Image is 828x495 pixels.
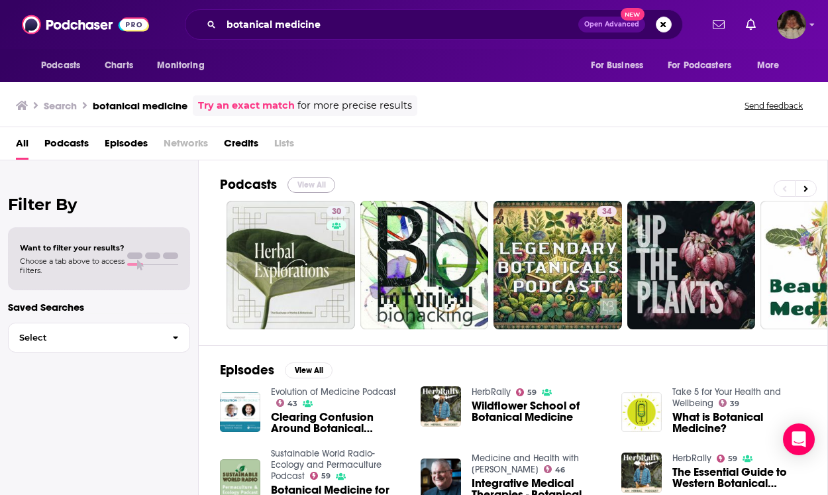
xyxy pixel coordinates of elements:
span: Lists [274,133,294,160]
h2: Podcasts [220,176,277,193]
input: Search podcasts, credits, & more... [221,14,578,35]
a: PodcastsView All [220,176,335,193]
span: For Business [591,56,643,75]
span: Clearing Confusion Around Botanical Medicine with [PERSON_NAME] [271,412,405,434]
button: Send feedback [741,100,807,111]
a: Episodes [105,133,148,160]
span: 59 [321,473,331,479]
a: 30 [327,206,346,217]
button: View All [285,362,333,378]
img: Podchaser - Follow, Share and Rate Podcasts [22,12,149,37]
a: The Essential Guide to Western Botanical Medicine | Christa Sinadinos [672,467,806,489]
a: Sustainable World Radio- Ecology and Permaculture Podcast [271,448,382,482]
a: EpisodesView All [220,362,333,378]
a: HerbRally [672,453,711,464]
span: Podcasts [41,56,80,75]
button: open menu [582,53,660,78]
a: Credits [224,133,258,160]
a: 59 [717,455,738,463]
button: open menu [32,53,97,78]
a: Medicine and Health with Dr Paul [472,453,579,475]
a: Wildflower School of Botanical Medicine [472,400,605,423]
a: Show notifications dropdown [707,13,730,36]
a: 59 [310,472,331,480]
span: For Podcasters [668,56,731,75]
a: Clearing Confusion Around Botanical Medicine with Dr. Guilliams [271,412,405,434]
img: Wildflower School of Botanical Medicine [421,386,461,427]
span: Choose a tab above to access filters. [20,256,125,275]
img: User Profile [777,10,806,39]
span: Charts [105,56,133,75]
span: Open Advanced [584,21,639,28]
a: Show notifications dropdown [741,13,761,36]
span: Want to filter your results? [20,243,125,252]
img: The Essential Guide to Western Botanical Medicine | Christa Sinadinos [621,453,662,493]
span: 30 [332,205,341,219]
button: Show profile menu [777,10,806,39]
h3: botanical medicine [93,99,187,112]
span: Select [9,333,162,342]
img: Clearing Confusion Around Botanical Medicine with Dr. Guilliams [220,392,260,433]
span: 46 [555,467,565,473]
a: 30 [227,201,355,329]
a: 46 [544,465,566,473]
a: All [16,133,28,160]
span: for more precise results [297,98,412,113]
span: More [757,56,780,75]
a: Evolution of Medicine Podcast [271,386,396,398]
span: Monitoring [157,56,204,75]
span: 59 [527,390,537,396]
div: Open Intercom Messenger [783,423,815,455]
a: Take 5 for Your Health and Wellbeing [672,386,781,409]
a: Podcasts [44,133,89,160]
span: 43 [287,401,297,407]
a: HerbRally [472,386,511,398]
a: 34 [597,206,617,217]
span: Networks [164,133,208,160]
a: 59 [516,388,537,396]
a: What is Botanical Medicine? [672,412,806,434]
button: Select [8,323,190,353]
span: Logged in as angelport [777,10,806,39]
a: 34 [493,201,622,329]
div: Search podcasts, credits, & more... [185,9,683,40]
h3: Search [44,99,77,112]
h2: Filter By [8,195,190,214]
a: 43 [276,399,298,407]
button: View All [287,177,335,193]
span: 59 [728,456,737,462]
button: open menu [748,53,796,78]
span: 34 [602,205,611,219]
a: Charts [96,53,141,78]
button: Open AdvancedNew [578,17,645,32]
span: The Essential Guide to Western Botanical Medicine | [PERSON_NAME] [672,467,806,489]
span: New [621,8,645,21]
span: 39 [730,401,739,407]
a: 39 [719,399,740,407]
a: Try an exact match [198,98,295,113]
button: open menu [148,53,221,78]
button: open menu [659,53,750,78]
h2: Episodes [220,362,274,378]
img: What is Botanical Medicine? [621,392,662,433]
p: Saved Searches [8,301,190,313]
